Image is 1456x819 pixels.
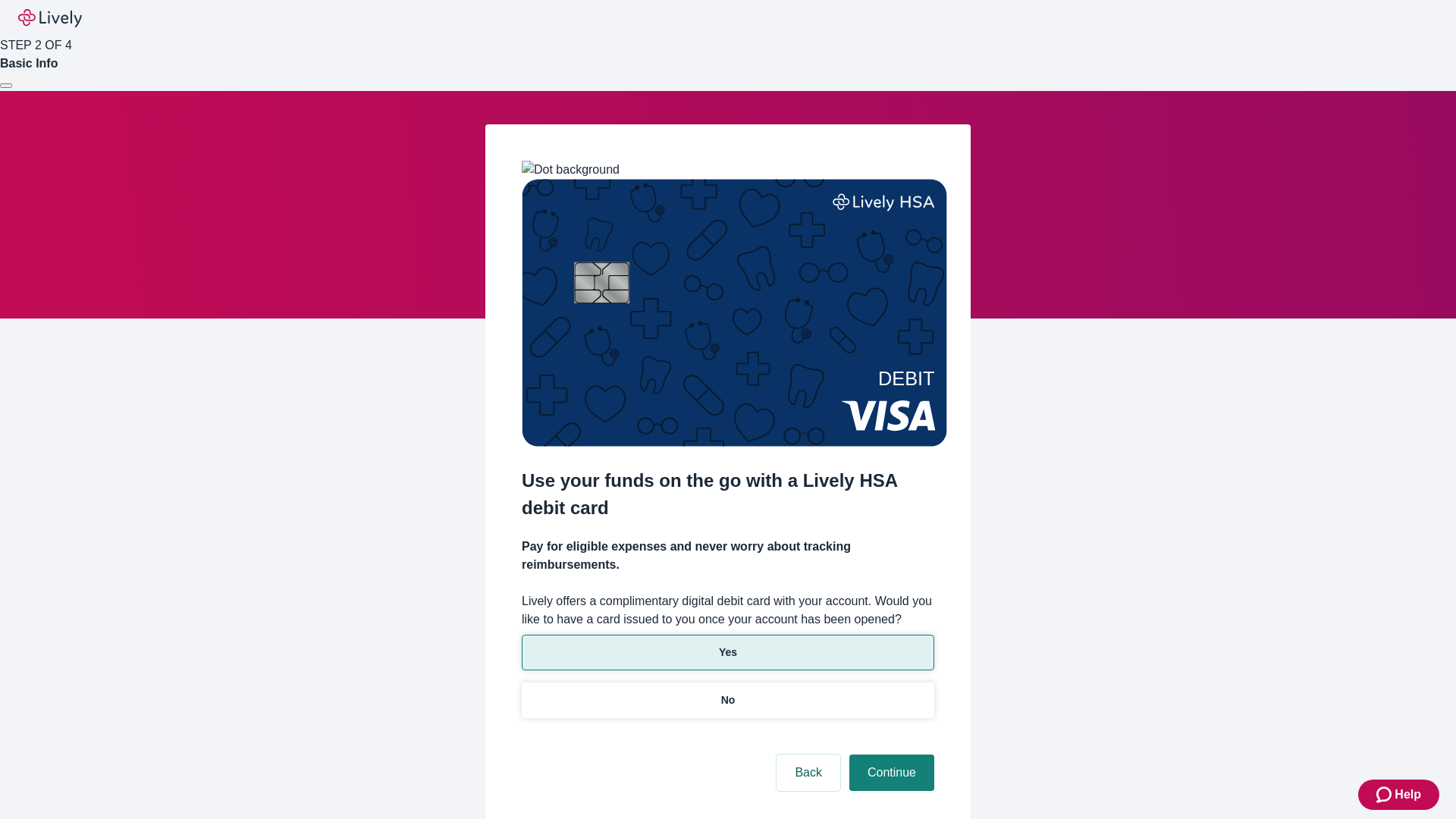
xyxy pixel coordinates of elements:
[18,9,82,27] img: Lively
[1376,786,1395,804] svg: Zendesk support icon
[719,645,737,661] p: Yes
[721,692,736,708] p: No
[522,682,934,718] button: No
[522,592,934,629] label: Lively offers a complimentary digital debit card with your account. Would you like to have a card...
[522,635,934,670] button: Yes
[522,161,620,179] img: Dot background
[522,179,947,447] img: Debit card
[849,755,934,791] button: Continue
[1358,780,1439,810] button: Zendesk support iconHelp
[1395,786,1421,804] span: Help
[522,467,934,522] h2: Use your funds on the go with a Lively HSA debit card
[522,538,934,574] h4: Pay for eligible expenses and never worry about tracking reimbursements.
[777,755,840,791] button: Back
